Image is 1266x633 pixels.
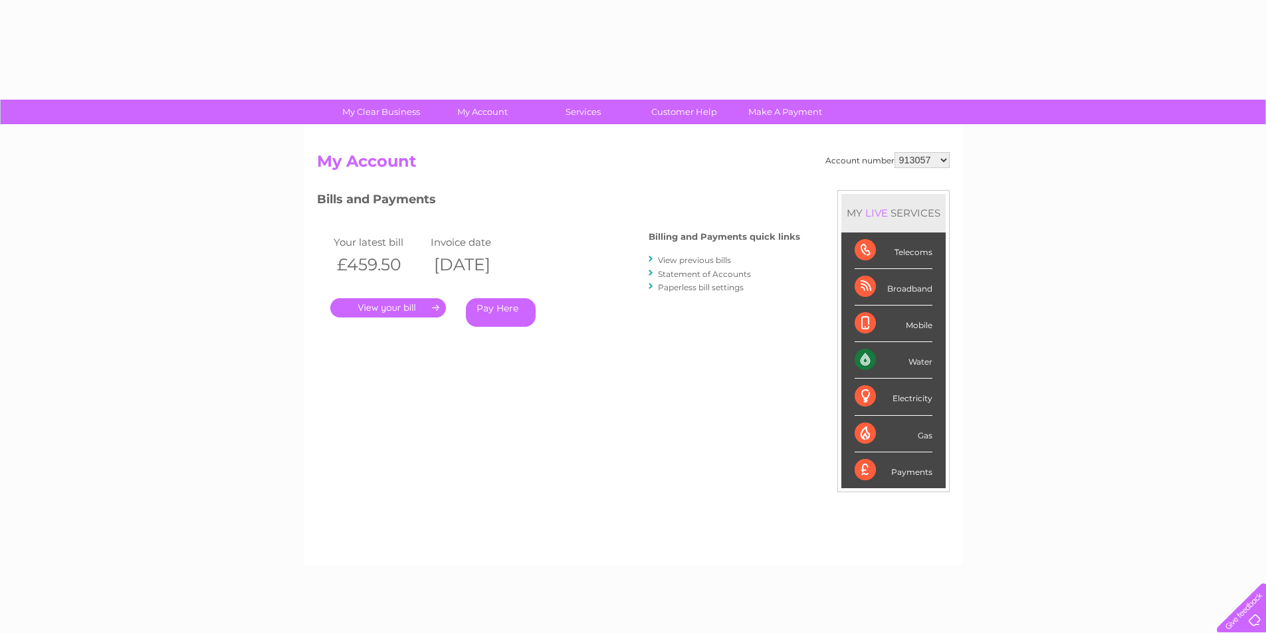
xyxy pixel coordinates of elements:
[855,342,932,379] div: Water
[528,100,638,124] a: Services
[466,298,536,327] a: Pay Here
[330,251,427,278] th: £459.50
[863,207,891,219] div: LIVE
[317,190,800,213] h3: Bills and Payments
[427,251,524,278] th: [DATE]
[855,416,932,452] div: Gas
[855,306,932,342] div: Mobile
[649,232,800,242] h4: Billing and Payments quick links
[658,282,744,292] a: Paperless bill settings
[427,100,537,124] a: My Account
[658,255,731,265] a: View previous bills
[629,100,739,124] a: Customer Help
[326,100,436,124] a: My Clear Business
[730,100,840,124] a: Make A Payment
[855,232,932,269] div: Telecoms
[825,152,950,168] div: Account number
[317,152,950,177] h2: My Account
[855,269,932,306] div: Broadband
[855,452,932,488] div: Payments
[330,298,446,317] a: .
[658,269,751,279] a: Statement of Accounts
[841,194,946,232] div: MY SERVICES
[330,233,427,251] td: Your latest bill
[855,379,932,415] div: Electricity
[427,233,524,251] td: Invoice date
